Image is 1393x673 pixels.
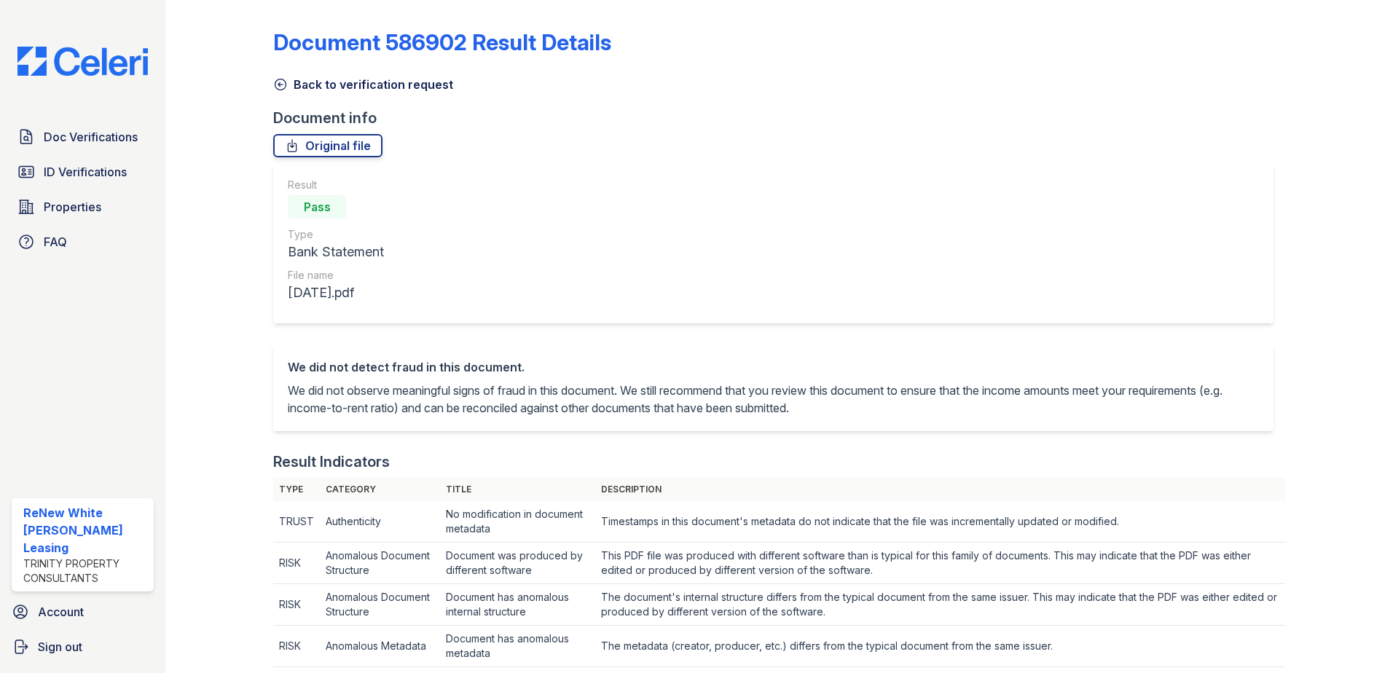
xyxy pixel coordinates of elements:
div: ReNew White [PERSON_NAME] Leasing [23,504,148,556]
th: Description [595,478,1286,501]
td: Document was produced by different software [440,543,595,584]
span: Properties [44,198,101,216]
div: [DATE].pdf [288,283,384,303]
div: File name [288,268,384,283]
td: Anomalous Document Structure [320,584,440,626]
div: Trinity Property Consultants [23,556,148,586]
td: RISK [273,626,320,667]
div: Result [288,178,384,192]
a: Original file [273,134,382,157]
a: Doc Verifications [12,122,154,151]
a: Properties [12,192,154,221]
img: CE_Logo_Blue-a8612792a0a2168367f1c8372b55b34899dd931a85d93a1a3d3e32e68fde9ad4.png [6,47,160,76]
td: No modification in document metadata [440,501,595,543]
p: We did not observe meaningful signs of fraud in this document. We still recommend that you review... [288,382,1259,417]
div: Bank Statement [288,242,384,262]
td: Authenticity [320,501,440,543]
td: Anomalous Document Structure [320,543,440,584]
div: Document info [273,108,1285,128]
span: Account [38,603,84,621]
th: Type [273,478,320,501]
td: TRUST [273,501,320,543]
td: The document's internal structure differs from the typical document from the same issuer. This ma... [595,584,1286,626]
span: ID Verifications [44,163,127,181]
th: Title [440,478,595,501]
span: Sign out [38,638,82,656]
td: Anomalous Metadata [320,626,440,667]
td: Document has anomalous internal structure [440,584,595,626]
div: Type [288,227,384,242]
span: FAQ [44,233,67,251]
a: Back to verification request [273,76,453,93]
span: Doc Verifications [44,128,138,146]
td: Document has anomalous metadata [440,626,595,667]
td: The metadata (creator, producer, etc.) differs from the typical document from the same issuer. [595,626,1286,667]
a: Account [6,597,160,626]
div: We did not detect fraud in this document. [288,358,1259,376]
td: This PDF file was produced with different software than is typical for this family of documents. ... [595,543,1286,584]
a: Document 586902 Result Details [273,29,611,55]
a: ID Verifications [12,157,154,186]
th: Category [320,478,440,501]
td: Timestamps in this document's metadata do not indicate that the file was incrementally updated or... [595,501,1286,543]
a: Sign out [6,632,160,661]
a: FAQ [12,227,154,256]
td: RISK [273,543,320,584]
div: Result Indicators [273,452,390,472]
td: RISK [273,584,320,626]
div: Pass [288,195,346,219]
